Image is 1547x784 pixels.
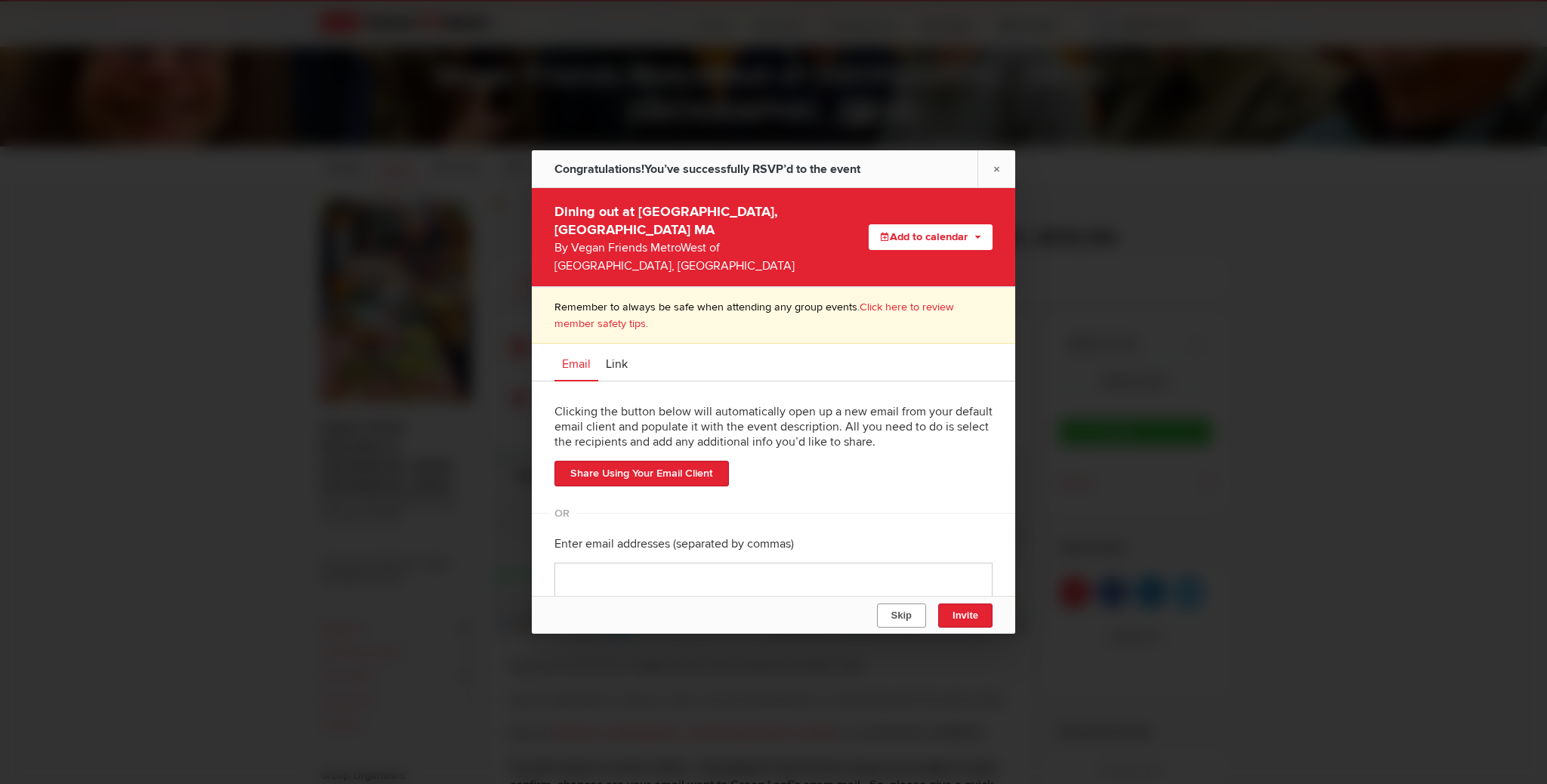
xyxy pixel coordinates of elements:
[554,199,817,275] div: Dining out at [GEOGRAPHIC_DATA], [GEOGRAPHIC_DATA] MA
[554,525,993,563] div: Enter email addresses (separated by commas)
[554,162,644,177] span: Congratulations!
[554,301,954,330] a: Click here to review member safety tips.
[938,603,993,628] button: Invite
[877,603,926,628] button: Skip
[554,150,860,188] div: You’ve successfully RSVP’d to the event
[869,224,993,250] button: Add to calendar
[891,610,912,621] span: Skip
[554,299,993,332] p: Remember to always be safe when attending any group events.
[977,150,1015,187] a: ×
[554,461,729,486] a: Share Using Your Email Client
[554,239,817,275] div: By Vegan Friends MetroWest of [GEOGRAPHIC_DATA], [GEOGRAPHIC_DATA]
[562,357,591,372] span: Email
[606,357,628,372] span: Link
[554,344,598,381] a: Email
[554,393,993,461] div: Clicking the button below will automatically open up a new email from your default email client a...
[953,610,978,621] span: Invite
[598,344,635,381] a: Link
[547,513,577,514] span: OR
